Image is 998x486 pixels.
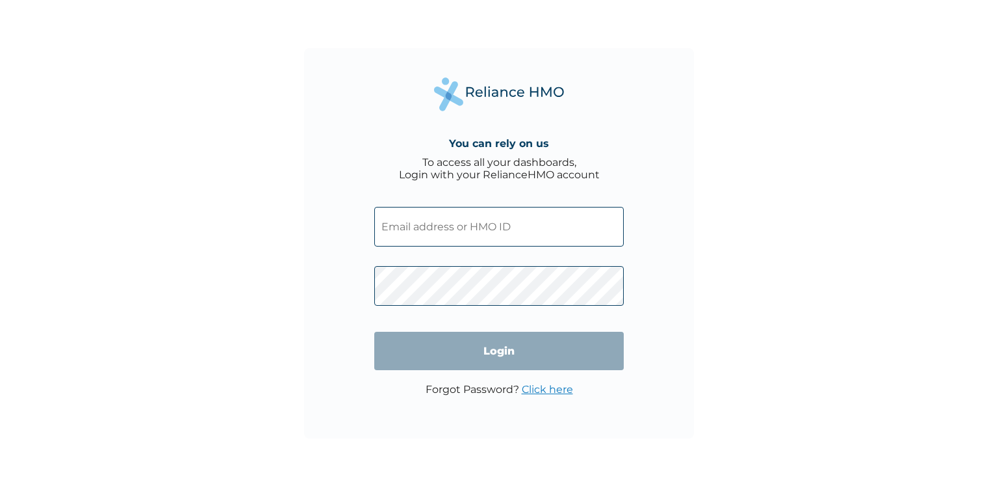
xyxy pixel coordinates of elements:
h4: You can rely on us [449,137,549,150]
input: Login [374,332,624,370]
input: Email address or HMO ID [374,207,624,247]
p: Forgot Password? [426,383,573,396]
a: Click here [522,383,573,396]
div: To access all your dashboards, Login with your RelianceHMO account [399,156,600,181]
img: Reliance Health's Logo [434,77,564,111]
